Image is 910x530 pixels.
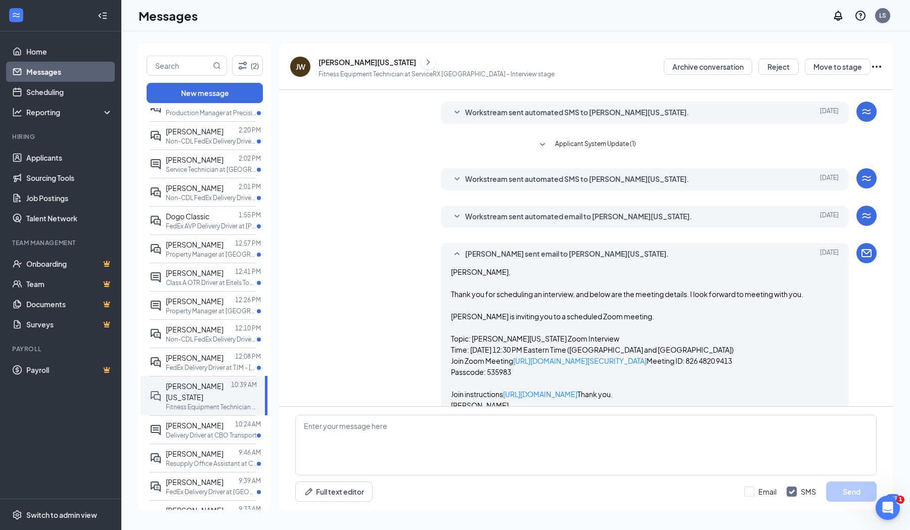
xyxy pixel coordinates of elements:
[150,300,162,312] svg: ActiveChat
[886,494,900,503] div: 369
[465,248,669,260] span: [PERSON_NAME] sent email to [PERSON_NAME][US_STATE].
[166,488,257,496] p: FedEx Delivery Driver at [GEOGRAPHIC_DATA], [GEOGRAPHIC_DATA]
[26,148,113,168] a: Applicants
[166,307,257,315] p: Property Manager at [GEOGRAPHIC_DATA] - [GEOGRAPHIC_DATA], [GEOGRAPHIC_DATA]
[231,380,257,389] p: 10:39 AM
[150,328,162,340] svg: ActiveDoubleChat
[820,107,839,119] span: [DATE]
[150,452,162,464] svg: ActiveDoubleChat
[26,107,113,117] div: Reporting
[150,509,162,521] svg: ActiveDoubleChat
[166,325,223,334] span: [PERSON_NAME]
[26,168,113,188] a: Sourcing Tools
[166,381,223,402] span: [PERSON_NAME][US_STATE]
[239,448,261,457] p: 9:46 AM
[166,278,257,287] p: Class A OTR Driver at Eitels Towing
[26,41,113,62] a: Home
[11,10,21,20] svg: WorkstreamLogo
[26,208,113,228] a: Talent Network
[871,61,883,73] svg: Ellipses
[536,139,549,151] svg: SmallChevronDown
[239,505,261,513] p: 9:33 AM
[166,155,223,164] span: [PERSON_NAME]
[664,59,752,75] button: Archive conversation
[451,211,463,223] svg: SmallChevronDown
[166,353,223,362] span: [PERSON_NAME]
[26,360,113,380] a: PayrollCrown
[239,154,261,163] p: 2:02 PM
[150,390,162,402] svg: DoubleChat
[239,182,261,191] p: 2:01 PM
[451,173,463,185] svg: SmallChevronDown
[296,62,305,72] div: JW
[860,247,873,259] svg: Email
[832,10,844,22] svg: Notifications
[304,487,314,497] svg: Pen
[26,82,113,102] a: Scheduling
[166,250,257,259] p: Property Manager at [GEOGRAPHIC_DATA] - [GEOGRAPHIC_DATA], [GEOGRAPHIC_DATA]
[879,11,886,20] div: LS
[232,56,263,76] button: Filter (2)
[860,172,873,184] svg: WorkstreamLogo
[166,421,223,430] span: [PERSON_NAME]
[465,107,689,119] span: Workstream sent automated SMS to [PERSON_NAME][US_STATE].
[854,10,867,22] svg: QuestionInfo
[150,356,162,368] svg: ActiveDoubleChat
[166,165,257,174] p: Service Technician at [GEOGRAPHIC_DATA] [GEOGRAPHIC_DATA]
[503,390,577,399] a: [URL][DOMAIN_NAME]
[318,57,416,67] div: [PERSON_NAME][US_STATE]
[166,183,223,192] span: [PERSON_NAME]
[421,55,436,70] button: ChevronRight
[150,243,162,255] svg: ActiveDoubleChat
[166,449,223,458] span: [PERSON_NAME]
[451,248,463,260] svg: SmallChevronUp
[26,314,113,334] a: SurveysCrown
[150,271,162,283] svg: ActiveChat
[235,239,261,248] p: 12:57 PM
[465,173,689,185] span: Workstream sent automated SMS to [PERSON_NAME][US_STATE].
[826,481,877,502] button: Send
[12,345,111,353] div: Payroll
[237,60,249,72] svg: Filter
[12,238,111,247] div: Team Management
[166,212,209,221] span: Dogo Classic
[26,294,113,314] a: DocumentsCrown
[465,211,692,223] span: Workstream sent automated email to [PERSON_NAME][US_STATE].
[896,496,904,504] span: 1
[26,188,113,208] a: Job Postings
[166,240,223,249] span: [PERSON_NAME]
[758,59,799,75] button: Reject
[166,459,257,468] p: Resupply Office Assistant at Carolina's [GEOGRAPHIC_DATA] - [GEOGRAPHIC_DATA]
[147,56,211,75] input: Search
[820,173,839,185] span: [DATE]
[213,62,221,70] svg: MagnifyingGlass
[150,158,162,170] svg: ActiveChat
[536,139,636,151] button: SmallChevronDownApplicant System Update (1)
[12,107,22,117] svg: Analysis
[235,352,261,361] p: 12:08 PM
[235,267,261,276] p: 12:41 PM
[451,107,463,119] svg: SmallChevronDown
[451,267,803,410] span: [PERSON_NAME], Thank you for scheduling an interview, and below are the meeting details. I look f...
[150,215,162,227] svg: ActiveDoubleChat
[166,477,223,487] span: [PERSON_NAME]
[26,62,113,82] a: Messages
[239,126,261,134] p: 2:20 PM
[166,194,257,202] p: Non-CDL FedEx Delivery Driver at Slicker Trucking - [GEOGRAPHIC_DATA]
[235,324,261,332] p: 12:10 PM
[12,510,22,520] svg: Settings
[150,186,162,199] svg: ActiveDoubleChat
[805,59,871,75] button: Move to stage
[26,274,113,294] a: TeamCrown
[150,480,162,493] svg: ActiveDoubleChat
[26,254,113,274] a: OnboardingCrown
[235,420,261,428] p: 10:24 AM
[166,335,257,344] p: Non-CDL FedEx Delivery Driver at Slicker Trucking - [GEOGRAPHIC_DATA]
[555,139,636,151] span: Applicant System Update (1)
[876,496,900,520] iframe: Intercom live chat
[147,83,263,103] button: New message
[166,127,223,136] span: [PERSON_NAME]
[820,248,839,260] span: [DATE]
[166,268,223,277] span: [PERSON_NAME]
[26,510,97,520] div: Switch to admin view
